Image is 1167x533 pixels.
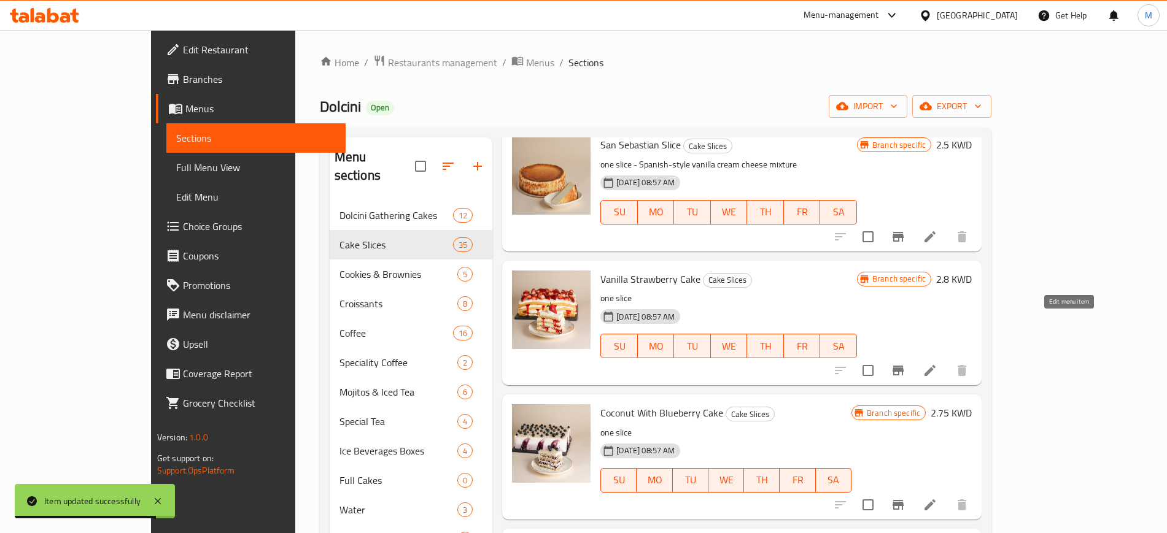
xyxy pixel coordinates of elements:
span: Branch specific [867,139,931,151]
span: Select to update [855,358,881,383]
button: FR [780,468,815,493]
span: 0 [458,475,472,486]
button: TU [674,334,711,358]
span: export [922,99,982,114]
a: Coverage Report [156,359,346,388]
span: Coconut With Blueberry Cake [600,404,723,422]
div: Ice Beverages Boxes [339,443,457,458]
button: delete [947,356,977,385]
span: FR [789,337,816,355]
span: Select to update [855,492,881,518]
div: Mojitos & Iced Tea6 [330,377,493,407]
span: Restaurants management [388,55,497,70]
button: SA [820,334,857,358]
span: 12 [454,210,472,221]
button: MO [637,468,672,493]
span: 4 [458,416,472,428]
span: Select to update [855,224,881,250]
button: SA [816,468,851,493]
span: Open [366,102,394,113]
div: items [457,473,473,488]
a: Choice Groups [156,212,346,241]
span: Full Cakes [339,473,457,488]
span: Branch specific [862,407,925,419]
button: TU [674,200,711,224]
a: Menus [511,55,554,71]
div: Menu-management [804,8,879,23]
span: SU [606,337,632,355]
a: Restaurants management [373,55,497,71]
span: WE [713,471,739,489]
a: Branches [156,64,346,94]
a: Sections [166,123,346,153]
div: Dolcini Gathering Cakes [339,208,453,223]
span: Coverage Report [183,366,336,381]
div: items [453,237,473,252]
a: Support.OpsPlatform [157,462,235,478]
span: Coupons [183,248,336,263]
span: Vanilla Strawberry Cake [600,270,700,288]
span: 4 [458,445,472,457]
span: Select all sections [408,153,433,179]
a: Edit Menu [166,182,346,212]
div: Speciality Coffee2 [330,348,493,377]
button: delete [947,490,977,520]
div: items [457,267,473,282]
button: TU [673,468,708,493]
h6: 2.75 KWD [931,404,972,421]
span: Grocery Checklist [183,396,336,410]
span: [DATE] 08:57 AM [611,445,680,456]
a: Grocery Checklist [156,388,346,418]
button: SU [600,200,637,224]
a: Full Menu View [166,153,346,182]
span: Dolcini [320,93,361,120]
li: / [364,55,368,70]
div: Coffee16 [330,318,493,348]
a: Edit menu item [923,497,937,512]
button: FR [784,334,821,358]
span: Sort sections [433,151,463,181]
span: Get support on: [157,450,214,466]
span: Cookies & Brownies [339,267,457,282]
button: delete [947,222,977,251]
span: Full Menu View [176,160,336,175]
button: TH [744,468,780,493]
span: TH [752,203,779,221]
span: 1.0.0 [189,429,208,445]
span: FR [789,203,816,221]
button: import [829,95,907,118]
span: San Sebastian Slice [600,136,681,154]
span: Upsell [183,337,336,351]
span: TU [678,471,704,489]
div: items [453,208,473,223]
div: items [457,385,473,399]
button: export [912,95,991,118]
div: Open [366,101,394,115]
div: items [453,326,473,340]
span: Coffee [339,326,453,340]
span: Menus [526,55,554,70]
li: / [502,55,506,70]
button: TH [747,334,784,358]
button: Add section [463,151,492,181]
span: Version: [157,429,187,445]
span: SA [825,203,852,221]
span: SU [606,471,632,489]
button: WE [711,200,748,224]
span: Edit Menu [176,190,336,204]
img: Coconut With Blueberry Cake [512,404,591,483]
span: Cake Slices [726,407,774,421]
button: TH [747,200,784,224]
span: 8 [458,298,472,310]
span: Speciality Coffee [339,355,457,370]
span: 5 [458,269,472,280]
span: Choice Groups [183,219,336,234]
span: 6 [458,386,472,398]
span: 16 [454,328,472,339]
span: Special Tea [339,414,457,429]
span: TH [752,337,779,355]
span: MO [643,337,670,355]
